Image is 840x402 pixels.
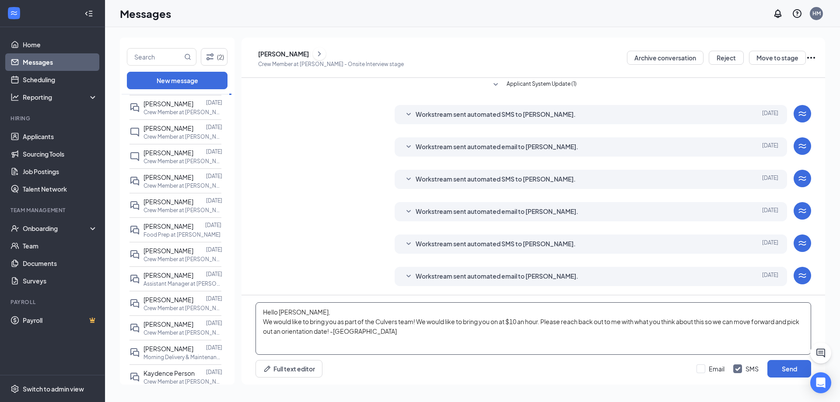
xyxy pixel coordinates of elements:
[797,108,808,119] svg: WorkstreamLogo
[143,369,195,377] span: Kaydence Person
[127,72,227,89] button: New message
[205,221,221,229] p: [DATE]
[806,52,816,63] svg: Ellipses
[403,174,414,185] svg: SmallChevronDown
[129,127,140,137] svg: ChatInactive
[129,102,140,113] svg: DoubleChat
[129,176,140,186] svg: DoubleChat
[143,222,193,230] span: [PERSON_NAME]
[797,173,808,184] svg: WorkstreamLogo
[184,53,191,60] svg: MagnifyingGlass
[773,8,783,19] svg: Notifications
[767,360,811,378] button: Send
[490,80,501,90] svg: SmallChevronDown
[10,224,19,233] svg: UserCheck
[143,280,222,287] p: Assistant Manager at [PERSON_NAME]
[403,142,414,152] svg: SmallChevronDown
[206,123,222,131] p: [DATE]
[143,329,222,336] p: Crew Member at [PERSON_NAME]
[143,255,222,263] p: Crew Member at [PERSON_NAME]
[762,174,778,185] span: [DATE]
[258,60,404,68] p: Crew Member at [PERSON_NAME] - Onsite Interview stage
[23,237,98,255] a: Team
[792,8,802,19] svg: QuestionInfo
[143,198,193,206] span: [PERSON_NAME]
[206,197,222,204] p: [DATE]
[810,343,831,364] button: ChatActive
[23,36,98,53] a: Home
[416,174,576,185] span: Workstream sent automated SMS to [PERSON_NAME].
[416,206,578,217] span: Workstream sent automated email to [PERSON_NAME].
[403,271,414,282] svg: SmallChevronDown
[797,141,808,151] svg: WorkstreamLogo
[23,71,98,88] a: Scheduling
[143,345,193,353] span: [PERSON_NAME]
[815,348,826,358] svg: ChatActive
[10,206,96,214] div: Team Management
[255,302,811,355] textarea: Hello [PERSON_NAME], We would like to bring you as part of the Culvers team! We would like to bri...
[416,271,578,282] span: Workstream sent automated email to [PERSON_NAME].
[315,49,324,59] svg: ChevronRight
[23,93,98,101] div: Reporting
[23,145,98,163] a: Sourcing Tools
[129,225,140,235] svg: DoubleChat
[23,311,98,329] a: PayrollCrown
[797,206,808,216] svg: WorkstreamLogo
[10,385,19,393] svg: Settings
[10,298,96,306] div: Payroll
[403,239,414,249] svg: SmallChevronDown
[206,148,222,155] p: [DATE]
[129,200,140,211] svg: DoubleChat
[416,109,576,120] span: Workstream sent automated SMS to [PERSON_NAME].
[255,360,322,378] button: Full text editorPen
[143,173,193,181] span: [PERSON_NAME]
[206,368,222,376] p: [DATE]
[10,93,19,101] svg: Analysis
[143,182,222,189] p: Crew Member at [PERSON_NAME]
[709,51,744,65] button: Reject
[23,385,84,393] div: Switch to admin view
[143,271,193,279] span: [PERSON_NAME]
[143,231,220,238] p: Food Prep at [PERSON_NAME]
[206,246,222,253] p: [DATE]
[258,49,309,58] div: [PERSON_NAME]
[23,53,98,71] a: Messages
[762,271,778,282] span: [DATE]
[23,128,98,145] a: Applicants
[129,323,140,333] svg: DoubleChat
[129,151,140,162] svg: ChatInactive
[129,298,140,309] svg: DoubleChat
[129,274,140,284] svg: DoubleChat
[143,133,222,140] p: Crew Member at [PERSON_NAME]
[23,255,98,272] a: Documents
[129,347,140,358] svg: DoubleChat
[206,295,222,302] p: [DATE]
[129,372,140,382] svg: DoubleChat
[143,378,222,385] p: Crew Member at [PERSON_NAME]
[143,304,222,312] p: Crew Member at [PERSON_NAME]
[749,51,806,65] button: Move to stage
[810,372,831,393] div: Open Intercom Messenger
[23,163,98,180] a: Job Postings
[201,48,227,66] button: Filter (2)
[416,239,576,249] span: Workstream sent automated SMS to [PERSON_NAME].
[313,47,326,60] button: ChevronRight
[762,142,778,152] span: [DATE]
[143,296,193,304] span: [PERSON_NAME]
[762,206,778,217] span: [DATE]
[10,115,96,122] div: Hiring
[490,80,577,90] button: SmallChevronDownApplicant System Update (1)
[127,49,182,65] input: Search
[143,100,193,108] span: [PERSON_NAME]
[416,142,578,152] span: Workstream sent automated email to [PERSON_NAME].
[263,364,272,373] svg: Pen
[206,344,222,351] p: [DATE]
[206,270,222,278] p: [DATE]
[143,124,193,132] span: [PERSON_NAME]
[23,224,90,233] div: Onboarding
[797,270,808,281] svg: WorkstreamLogo
[143,320,193,328] span: [PERSON_NAME]
[143,247,193,255] span: [PERSON_NAME]
[812,10,821,17] div: HM
[206,99,222,106] p: [DATE]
